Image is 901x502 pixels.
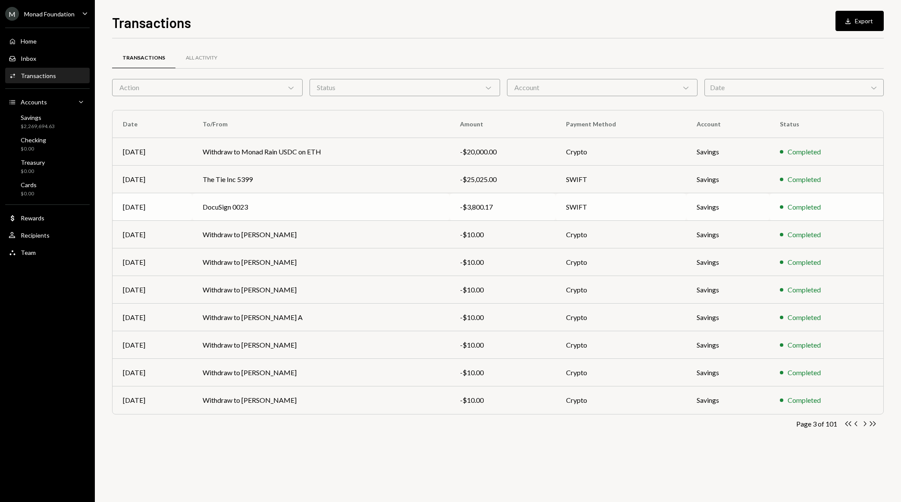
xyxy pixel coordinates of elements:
[5,227,90,243] a: Recipients
[192,193,450,221] td: DocuSign 0023
[123,147,182,157] div: [DATE]
[460,202,545,212] div: -$3,800.17
[21,98,47,106] div: Accounts
[123,229,182,240] div: [DATE]
[5,156,90,177] a: Treasury$0.00
[113,110,192,138] th: Date
[460,174,545,185] div: -$25,025.00
[21,159,45,166] div: Treasury
[556,276,686,304] td: Crypto
[5,50,90,66] a: Inbox
[788,147,821,157] div: Completed
[460,395,545,405] div: -$10.00
[686,304,769,331] td: Savings
[507,79,698,96] div: Account
[21,145,46,153] div: $0.00
[21,123,55,130] div: $2,269,694.63
[24,10,75,18] div: Monad Foundation
[5,245,90,260] a: Team
[192,304,450,331] td: Withdraw to [PERSON_NAME] A
[5,111,90,132] a: Savings$2,269,694.63
[460,367,545,378] div: -$10.00
[21,232,50,239] div: Recipients
[556,193,686,221] td: SWIFT
[556,248,686,276] td: Crypto
[21,114,55,121] div: Savings
[123,367,182,378] div: [DATE]
[123,202,182,212] div: [DATE]
[788,285,821,295] div: Completed
[21,249,36,256] div: Team
[5,210,90,226] a: Rewards
[21,190,37,198] div: $0.00
[21,136,46,144] div: Checking
[835,11,884,31] button: Export
[686,193,769,221] td: Savings
[192,248,450,276] td: Withdraw to [PERSON_NAME]
[192,359,450,386] td: Withdraw to [PERSON_NAME]
[122,54,165,62] div: Transactions
[556,386,686,414] td: Crypto
[123,395,182,405] div: [DATE]
[192,138,450,166] td: Withdraw to Monad Rain USDC on ETH
[460,285,545,295] div: -$10.00
[192,331,450,359] td: Withdraw to [PERSON_NAME]
[192,276,450,304] td: Withdraw to [PERSON_NAME]
[5,68,90,83] a: Transactions
[21,181,37,188] div: Cards
[704,79,884,96] div: Date
[686,276,769,304] td: Savings
[21,38,37,45] div: Home
[186,54,217,62] div: All Activity
[21,168,45,175] div: $0.00
[788,367,821,378] div: Completed
[450,110,556,138] th: Amount
[556,110,686,138] th: Payment Method
[686,359,769,386] td: Savings
[123,174,182,185] div: [DATE]
[788,395,821,405] div: Completed
[556,221,686,248] td: Crypto
[556,331,686,359] td: Crypto
[192,221,450,248] td: Withdraw to [PERSON_NAME]
[788,202,821,212] div: Completed
[460,229,545,240] div: -$10.00
[112,47,175,69] a: Transactions
[686,331,769,359] td: Savings
[21,72,56,79] div: Transactions
[460,147,545,157] div: -$20,000.00
[5,179,90,199] a: Cards$0.00
[192,110,450,138] th: To/From
[686,166,769,193] td: Savings
[788,174,821,185] div: Completed
[21,55,36,62] div: Inbox
[123,340,182,350] div: [DATE]
[686,221,769,248] td: Savings
[123,312,182,323] div: [DATE]
[112,79,303,96] div: Action
[175,47,228,69] a: All Activity
[123,257,182,267] div: [DATE]
[460,312,545,323] div: -$10.00
[5,134,90,154] a: Checking$0.00
[460,257,545,267] div: -$10.00
[556,304,686,331] td: Crypto
[460,340,545,350] div: -$10.00
[788,229,821,240] div: Completed
[21,214,44,222] div: Rewards
[788,340,821,350] div: Completed
[686,138,769,166] td: Savings
[5,94,90,110] a: Accounts
[5,33,90,49] a: Home
[788,312,821,323] div: Completed
[310,79,500,96] div: Status
[112,14,191,31] h1: Transactions
[788,257,821,267] div: Completed
[556,359,686,386] td: Crypto
[686,110,769,138] th: Account
[192,386,450,414] td: Withdraw to [PERSON_NAME]
[796,420,837,428] div: Page 3 of 101
[123,285,182,295] div: [DATE]
[770,110,883,138] th: Status
[686,248,769,276] td: Savings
